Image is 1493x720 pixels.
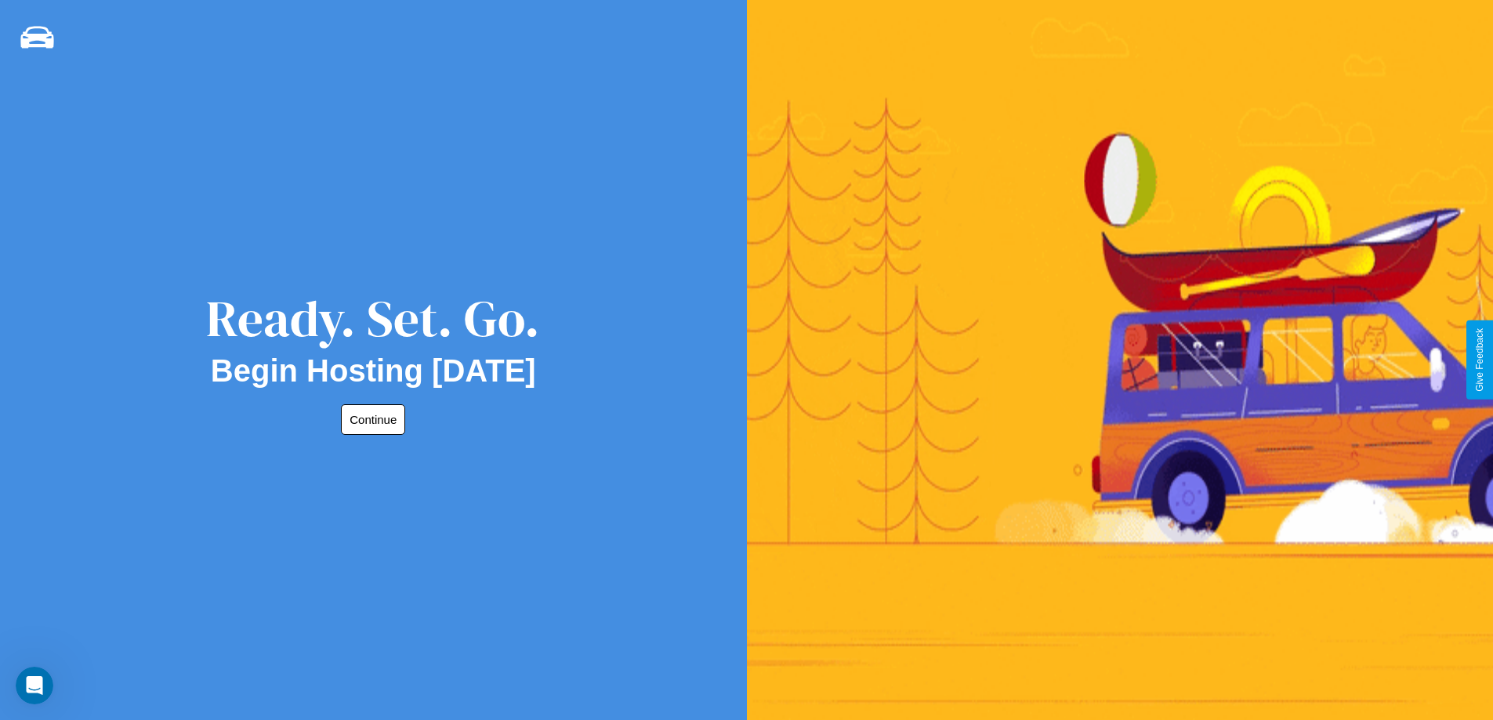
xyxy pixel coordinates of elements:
h2: Begin Hosting [DATE] [211,353,536,389]
button: Continue [341,404,405,435]
iframe: Intercom live chat [16,667,53,704]
div: Give Feedback [1474,328,1485,392]
div: Ready. Set. Go. [206,284,540,353]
